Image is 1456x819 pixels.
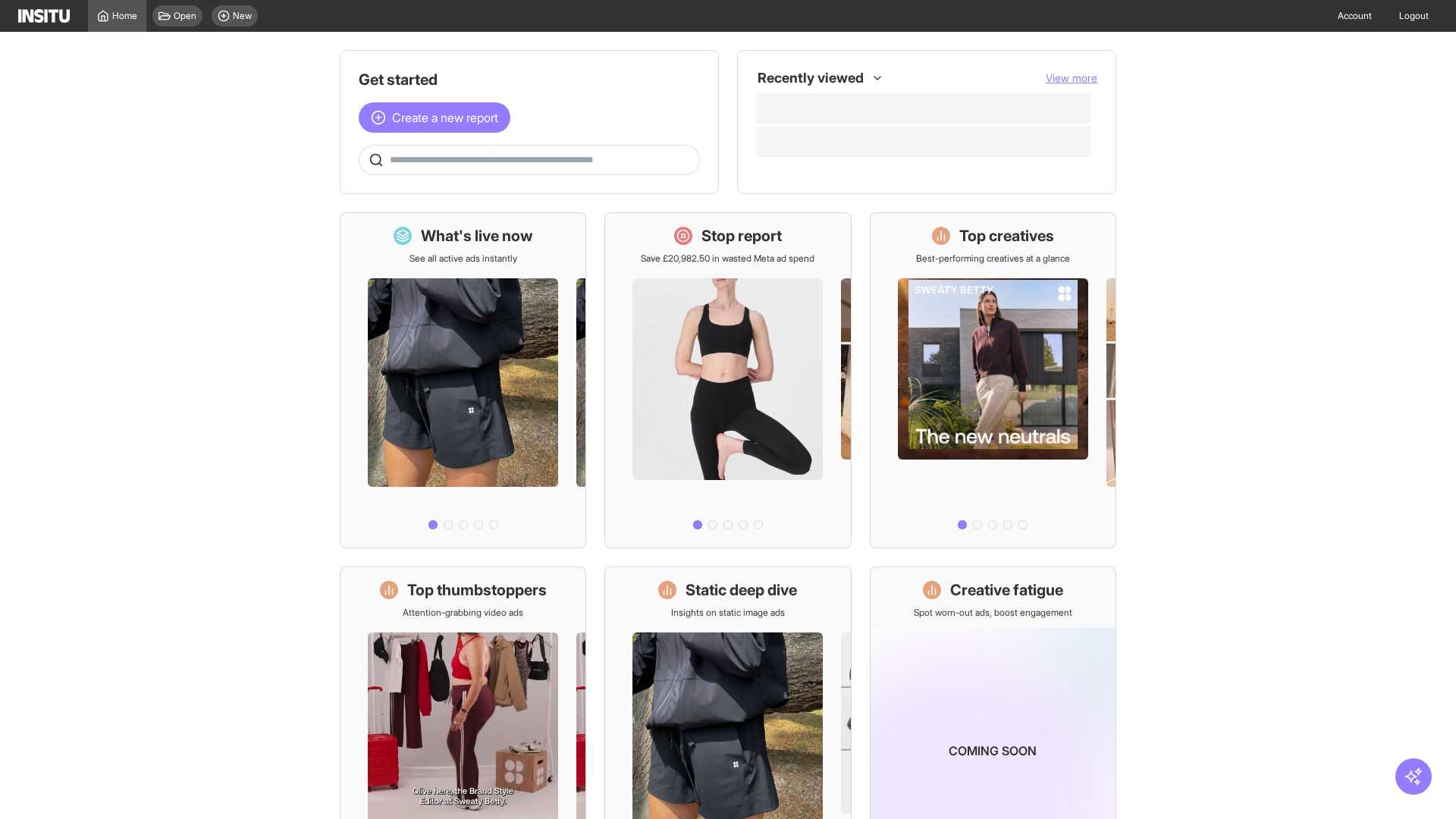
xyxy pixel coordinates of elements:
[701,225,782,246] h1: Stop report
[392,108,498,127] span: Create a new report
[233,10,252,22] span: New
[359,102,510,133] button: Create a new report
[671,607,785,619] p: Insights on static image ads
[421,225,533,246] h1: What's live now
[174,10,196,22] span: Open
[403,607,523,619] p: Attention-grabbing video ads
[112,10,137,22] span: Home
[641,253,814,265] p: Save £20,982.50 in wasted Meta ad spend
[359,69,700,90] h1: Get started
[1046,71,1097,84] span: View more
[870,212,1116,548] a: Top creativesBest-performing creatives at a glance
[604,212,851,548] a: Stop reportSave £20,982.50 in wasted Meta ad spend
[340,212,586,548] a: What's live nowSee all active ads instantly
[409,253,517,265] p: See all active ads instantly
[686,579,797,601] h1: Static deep dive
[916,253,1070,265] p: Best-performing creatives at a glance
[407,579,547,601] h1: Top thumbstoppers
[18,9,70,23] img: Logo
[959,225,1054,246] h1: Top creatives
[1046,71,1097,86] button: View more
